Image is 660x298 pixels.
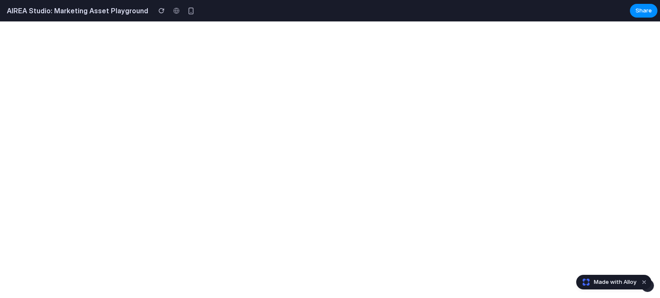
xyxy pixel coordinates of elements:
[577,278,637,286] a: Made with Alloy
[630,4,657,18] button: Share
[594,278,636,286] span: Made with Alloy
[3,6,148,16] h2: AIREA Studio: Marketing Asset Playground
[639,277,649,287] button: Dismiss watermark
[636,6,652,15] span: Share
